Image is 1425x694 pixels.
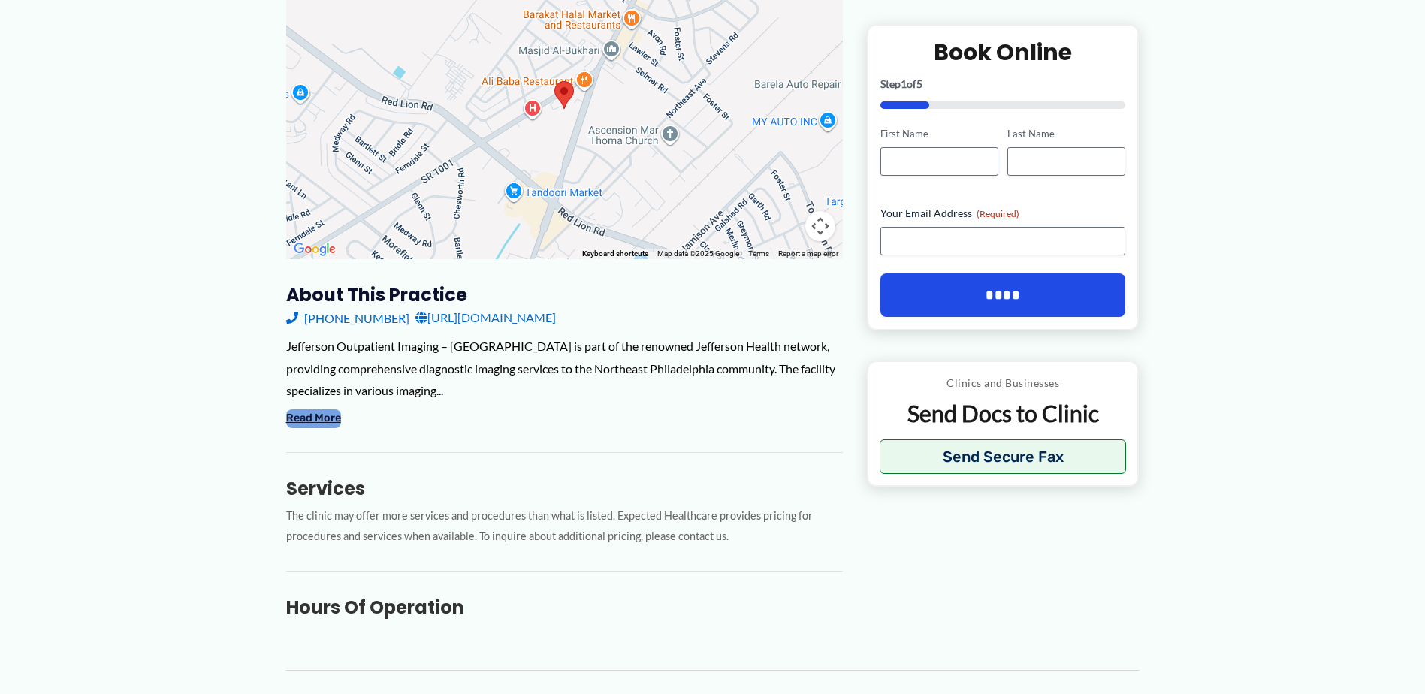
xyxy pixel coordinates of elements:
p: Send Docs to Clinic [880,399,1127,428]
p: The clinic may offer more services and procedures than what is listed. Expected Healthcare provid... [286,506,843,547]
button: Map camera controls [805,211,835,241]
h3: About this practice [286,283,843,306]
a: [PHONE_NUMBER] [286,306,409,329]
span: (Required) [977,208,1019,219]
button: Read More [286,409,341,427]
div: Jefferson Outpatient Imaging – [GEOGRAPHIC_DATA] is part of the renowned Jefferson Health network... [286,335,843,402]
span: 5 [916,77,922,90]
label: First Name [880,127,998,141]
button: Send Secure Fax [880,439,1127,474]
h3: Hours of Operation [286,596,843,619]
span: Map data ©2025 Google [657,249,739,258]
span: 1 [901,77,907,90]
img: Google [290,240,340,259]
a: [URL][DOMAIN_NAME] [415,306,556,329]
a: Open this area in Google Maps (opens a new window) [290,240,340,259]
label: Your Email Address [880,206,1126,221]
a: Terms [748,249,769,258]
label: Last Name [1007,127,1125,141]
button: Keyboard shortcuts [582,249,648,259]
h3: Services [286,477,843,500]
a: Report a map error [778,249,838,258]
p: Step of [880,79,1126,89]
h2: Book Online [880,38,1126,67]
p: Clinics and Businesses [880,373,1127,393]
